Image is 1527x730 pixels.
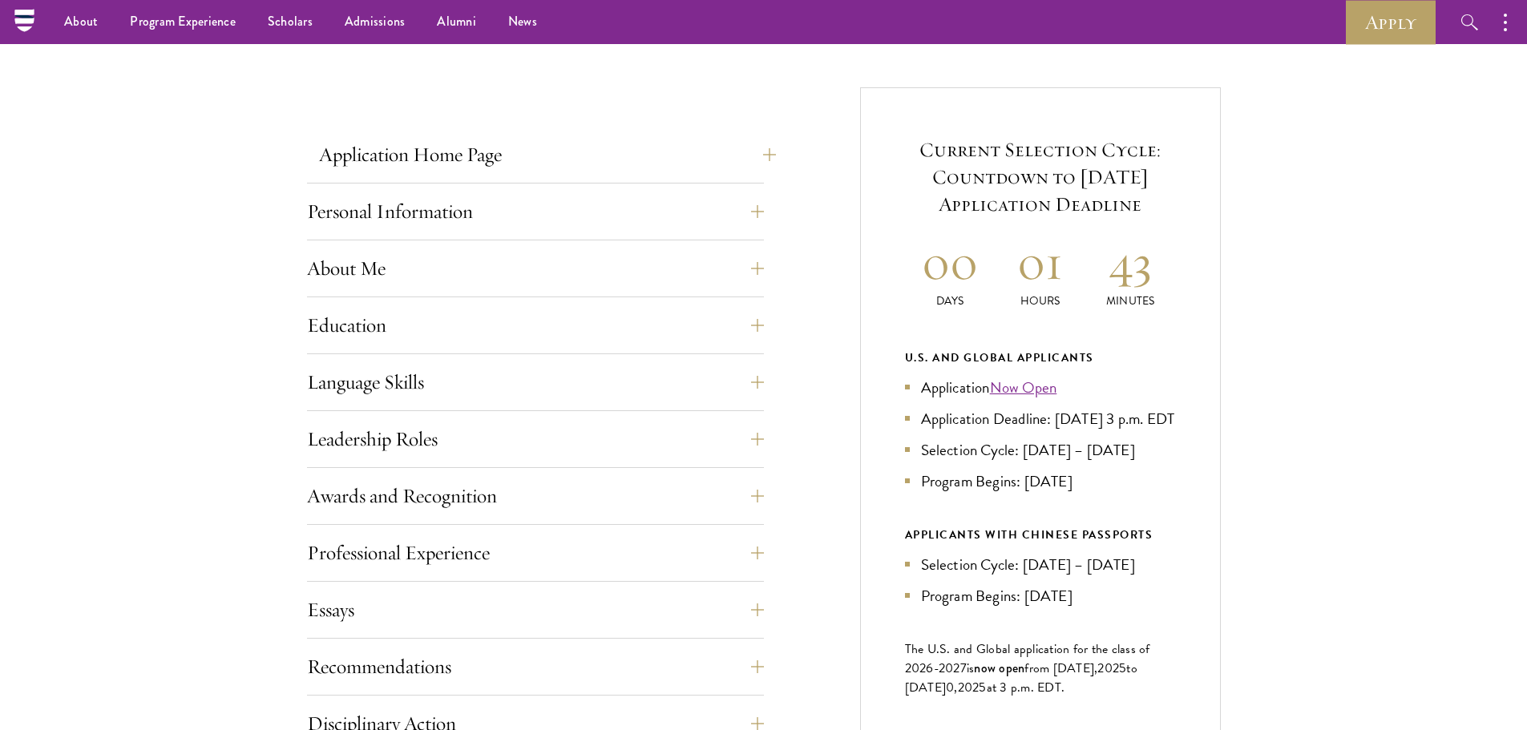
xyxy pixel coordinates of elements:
span: , [954,678,957,697]
span: now open [974,659,1024,677]
div: APPLICANTS WITH CHINESE PASSPORTS [905,525,1176,545]
li: Selection Cycle: [DATE] – [DATE] [905,553,1176,576]
span: The U.S. and Global application for the class of 202 [905,639,1150,678]
p: Hours [995,292,1085,309]
button: Personal Information [307,192,764,231]
span: at 3 p.m. EDT. [987,678,1065,697]
span: 7 [960,659,967,678]
div: U.S. and Global Applicants [905,348,1176,368]
button: Recommendations [307,647,764,686]
button: Awards and Recognition [307,477,764,515]
h5: Current Selection Cycle: Countdown to [DATE] Application Deadline [905,136,1176,218]
p: Minutes [1085,292,1176,309]
span: 5 [979,678,986,697]
span: 202 [958,678,980,697]
h2: 43 [1085,232,1176,292]
h2: 00 [905,232,996,292]
button: About Me [307,249,764,288]
span: to [DATE] [905,659,1137,697]
span: 202 [1097,659,1119,678]
li: Selection Cycle: [DATE] – [DATE] [905,438,1176,462]
span: is [967,659,975,678]
li: Application Deadline: [DATE] 3 p.m. EDT [905,407,1176,430]
button: Education [307,306,764,345]
span: 0 [946,678,954,697]
button: Application Home Page [319,135,776,174]
button: Leadership Roles [307,420,764,458]
button: Professional Experience [307,534,764,572]
button: Language Skills [307,363,764,401]
li: Program Begins: [DATE] [905,470,1176,493]
span: 6 [926,659,933,678]
span: -202 [934,659,960,678]
a: Now Open [990,376,1057,399]
h2: 01 [995,232,1085,292]
p: Days [905,292,996,309]
li: Application [905,376,1176,399]
button: Essays [307,591,764,629]
span: 5 [1119,659,1126,678]
li: Program Begins: [DATE] [905,584,1176,607]
span: from [DATE], [1024,659,1097,678]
